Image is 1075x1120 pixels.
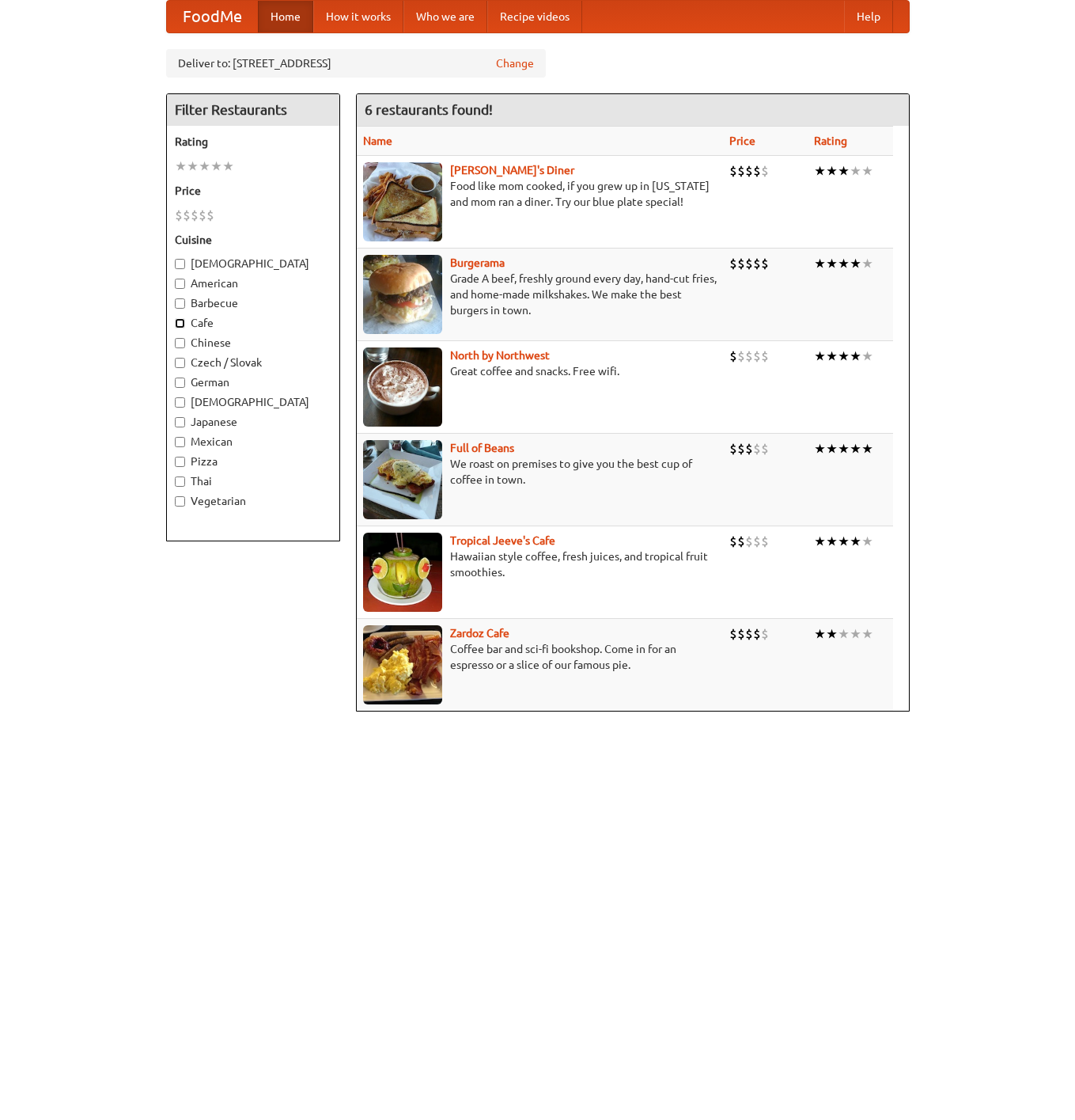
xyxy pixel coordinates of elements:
[814,625,826,643] li: ★
[729,255,737,272] li: $
[729,347,737,365] li: $
[175,158,187,175] li: ★
[861,347,873,365] li: ★
[175,493,331,509] label: Vegetarian
[745,255,753,272] li: $
[850,440,861,457] li: ★
[363,625,442,704] img: zardoz.jpg
[450,256,505,269] a: Burgerama
[363,255,442,334] img: burgerama.jpg
[363,641,717,673] p: Coffee bar and sci-fi bookshop. Come in for an espresso or a slice of our famous pie.
[753,533,761,550] li: $
[450,349,550,362] a: North by Northwest
[175,207,183,224] li: $
[850,625,861,643] li: ★
[175,437,185,447] input: Mexican
[450,442,514,454] b: Full of Beans
[838,440,850,457] li: ★
[761,440,769,457] li: $
[737,440,745,457] li: $
[365,102,493,117] ng-pluralize: 6 restaurants found!
[175,476,185,487] input: Thai
[737,347,745,365] li: $
[861,625,873,643] li: ★
[210,158,222,175] li: ★
[850,347,861,365] li: ★
[175,355,331,370] label: Czech / Slovak
[737,625,745,643] li: $
[826,440,838,457] li: ★
[258,1,313,32] a: Home
[737,533,745,550] li: $
[753,347,761,365] li: $
[729,533,737,550] li: $
[175,338,185,348] input: Chinese
[729,135,755,147] a: Price
[175,358,185,368] input: Czech / Slovak
[844,1,893,32] a: Help
[850,533,861,550] li: ★
[363,549,717,580] p: Hawaiian style coffee, fresh juices, and tropical fruit smoothies.
[745,533,753,550] li: $
[861,162,873,180] li: ★
[175,434,331,450] label: Mexican
[450,164,574,177] a: [PERSON_NAME]'s Diner
[175,378,185,388] input: German
[167,1,258,32] a: FoodMe
[814,347,826,365] li: ★
[826,533,838,550] li: ★
[363,178,717,210] p: Food like mom cooked, if you grew up in [US_STATE] and mom ran a diner. Try our blue plate special!
[175,256,331,271] label: [DEMOGRAPHIC_DATA]
[363,162,442,241] img: sallys.jpg
[175,374,331,390] label: German
[745,440,753,457] li: $
[222,158,234,175] li: ★
[175,454,331,469] label: Pizza
[753,162,761,180] li: $
[450,534,555,547] a: Tropical Jeeve's Cafe
[175,414,331,430] label: Japanese
[363,347,442,427] img: north.jpg
[861,255,873,272] li: ★
[313,1,403,32] a: How it works
[206,207,214,224] li: $
[175,496,185,507] input: Vegetarian
[175,134,331,150] h5: Rating
[363,363,717,379] p: Great coffee and snacks. Free wifi.
[838,625,850,643] li: ★
[175,295,331,311] label: Barbecue
[838,162,850,180] li: ★
[363,533,442,612] img: jeeves.jpg
[826,347,838,365] li: ★
[175,183,331,199] h5: Price
[729,625,737,643] li: $
[826,625,838,643] li: ★
[175,275,331,291] label: American
[761,625,769,643] li: $
[729,162,737,180] li: $
[403,1,487,32] a: Who we are
[761,347,769,365] li: $
[496,55,534,71] a: Change
[861,440,873,457] li: ★
[363,456,717,488] p: We roast on premises to give you the best cup of coffee in town.
[175,315,331,331] label: Cafe
[175,298,185,309] input: Barbecue
[175,232,331,248] h5: Cuisine
[363,271,717,318] p: Grade A beef, freshly ground every day, hand-cut fries, and home-made milkshakes. We make the bes...
[175,417,185,427] input: Japanese
[450,627,509,640] b: Zardoz Cafe
[761,255,769,272] li: $
[761,533,769,550] li: $
[187,158,199,175] li: ★
[838,533,850,550] li: ★
[191,207,199,224] li: $
[199,207,206,224] li: $
[199,158,210,175] li: ★
[761,162,769,180] li: $
[175,318,185,328] input: Cafe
